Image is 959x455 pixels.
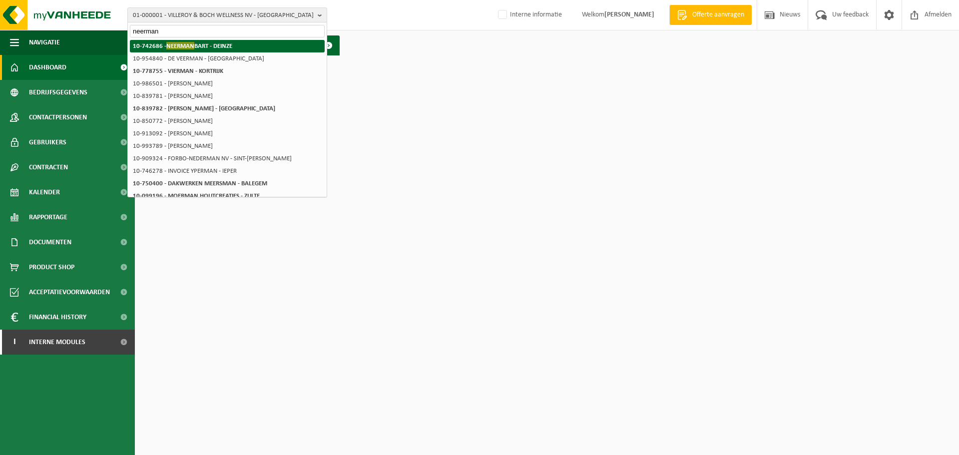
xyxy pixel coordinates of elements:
span: Contracten [29,155,68,180]
strong: 10-099196 - MOERMAN HOUTCREATIES - ZULTE [133,193,260,199]
span: 01-000001 - VILLEROY & BOCH WELLNESS NV - [GEOGRAPHIC_DATA] [133,8,314,23]
span: Interne modules [29,330,85,355]
li: 10-909324 - FORBO-NEDERMAN NV - SINT-[PERSON_NAME] [130,152,325,165]
span: Rapportage [29,205,67,230]
li: 10-993789 - [PERSON_NAME] [130,140,325,152]
span: Acceptatievoorwaarden [29,280,110,305]
li: 10-986501 - [PERSON_NAME] [130,77,325,90]
li: 10-839781 - [PERSON_NAME] [130,90,325,102]
a: Offerte aanvragen [669,5,752,25]
strong: 10-742686 - BART - DEINZE [133,42,232,49]
span: Navigatie [29,30,60,55]
strong: 10-839782 - [PERSON_NAME] - [GEOGRAPHIC_DATA] [133,105,275,112]
span: Bedrijfsgegevens [29,80,87,105]
li: 10-954840 - DE VEERMAN - [GEOGRAPHIC_DATA] [130,52,325,65]
span: I [10,330,19,355]
input: Zoeken naar gekoppelde vestigingen [130,25,325,37]
span: Documenten [29,230,71,255]
span: Product Shop [29,255,74,280]
span: Contactpersonen [29,105,87,130]
li: 10-913092 - [PERSON_NAME] [130,127,325,140]
li: 10-850772 - [PERSON_NAME] [130,115,325,127]
span: Dashboard [29,55,66,80]
span: Financial History [29,305,86,330]
span: Kalender [29,180,60,205]
span: Offerte aanvragen [690,10,747,20]
label: Interne informatie [496,7,562,22]
strong: 10-778755 - VIERMAN - KORTRIJK [133,68,223,74]
span: NEERMAN [166,42,194,49]
span: Gebruikers [29,130,66,155]
strong: 10-750400 - DAKWERKEN MEERSMAN - BALEGEM [133,180,267,187]
li: 10-746278 - INVOICE YPERMAN - IEPER [130,165,325,177]
strong: [PERSON_NAME] [604,11,654,18]
button: 01-000001 - VILLEROY & BOCH WELLNESS NV - [GEOGRAPHIC_DATA] [127,7,327,22]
